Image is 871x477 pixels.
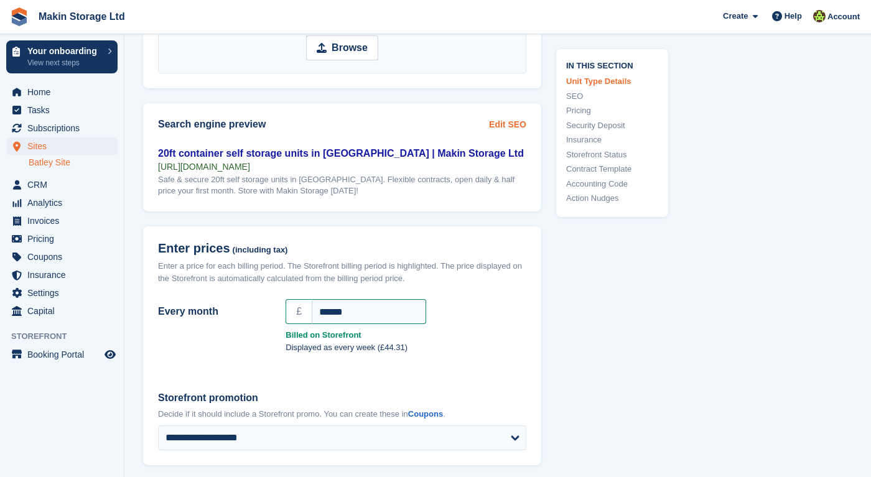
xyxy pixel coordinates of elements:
a: Makin Storage Ltd [34,6,130,27]
label: Storefront promotion [158,391,526,405]
span: Tasks [27,101,102,119]
span: Storefront [11,330,124,343]
a: Your onboarding View next steps [6,40,118,73]
span: Insurance [27,266,102,284]
img: stora-icon-8386f47178a22dfd0bd8f6a31ec36ba5ce8667c1dd55bd0f319d3a0aa187defe.svg [10,7,29,26]
span: Home [27,83,102,101]
strong: Browse [332,40,368,55]
a: menu [6,194,118,211]
p: View next steps [27,57,101,68]
span: Enter prices [158,241,230,256]
a: Batley Site [29,157,118,169]
a: Security Deposit [566,119,658,131]
span: Account [827,11,860,23]
span: Invoices [27,212,102,229]
p: Your onboarding [27,47,101,55]
span: Coupons [27,248,102,266]
a: menu [6,266,118,284]
img: Makin Storage Team [813,10,826,22]
a: menu [6,101,118,119]
a: Preview store [103,347,118,362]
span: Analytics [27,194,102,211]
a: menu [6,137,118,155]
a: Insurance [566,134,658,146]
p: Decide if it should include a Storefront promo. You can create these in . [158,408,526,420]
span: Booking Portal [27,346,102,363]
span: (including tax) [233,246,288,255]
h2: Search engine preview [158,119,489,130]
span: Sites [27,137,102,155]
span: Create [723,10,748,22]
div: 20ft container self storage units in [GEOGRAPHIC_DATA] | Makin Storage Ltd [158,146,526,161]
a: Edit SEO [489,118,526,131]
a: menu [6,346,118,363]
a: Contract Template [566,163,658,175]
span: Subscriptions [27,119,102,137]
input: Browse [306,35,378,60]
strong: Billed on Storefront [286,329,526,341]
a: Unit Type Details [566,75,658,88]
a: menu [6,302,118,320]
a: menu [6,212,118,229]
a: Pricing [566,104,658,117]
a: menu [6,248,118,266]
a: Action Nudges [566,192,658,205]
span: Help [785,10,802,22]
div: [URL][DOMAIN_NAME] [158,161,526,172]
a: Accounting Code [566,177,658,190]
span: Pricing [27,230,102,248]
div: Enter a price for each billing period. The Storefront billing period is highlighted. The price di... [158,260,526,284]
a: menu [6,284,118,302]
a: menu [6,83,118,101]
label: Every month [158,304,271,319]
span: Settings [27,284,102,302]
span: Capital [27,302,102,320]
div: Safe & secure 20ft self storage units in [GEOGRAPHIC_DATA]. Flexible contracts, open daily & half... [158,174,526,197]
a: menu [6,176,118,193]
span: In this section [566,58,658,70]
span: CRM [27,176,102,193]
a: Coupons [408,409,443,419]
a: menu [6,119,118,137]
a: SEO [566,90,658,102]
p: Displayed as every week (£44.31) [286,341,526,354]
a: Storefront Status [566,148,658,160]
a: menu [6,230,118,248]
